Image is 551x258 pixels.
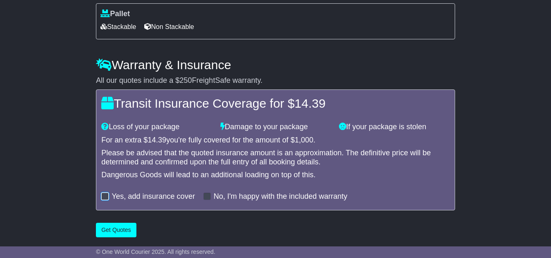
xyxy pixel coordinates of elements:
span: © One World Courier 2025. All rights reserved. [96,248,215,255]
label: Pallet [100,10,130,19]
span: 14.39 [148,136,166,144]
span: Stackable [100,20,136,33]
div: For an extra $ you're fully covered for the amount of $ . [101,136,450,145]
div: Damage to your package [216,123,335,132]
div: All our quotes include a $ FreightSafe warranty. [96,76,455,85]
h4: Transit Insurance Coverage for $ [101,96,450,110]
div: Please be advised that the quoted insurance amount is an approximation. The definitive price will... [101,149,450,166]
span: 250 [179,76,192,84]
div: Dangerous Goods will lead to an additional loading on top of this. [101,171,450,180]
label: No, I'm happy with the included warranty [214,192,348,201]
span: Non Stackable [144,20,194,33]
span: 1,000 [295,136,313,144]
div: Loss of your package [97,123,216,132]
span: 14.39 [295,96,326,110]
div: If your package is stolen [335,123,454,132]
h4: Warranty & Insurance [96,58,455,72]
label: Yes, add insurance cover [112,192,195,201]
button: Get Quotes [96,223,136,237]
